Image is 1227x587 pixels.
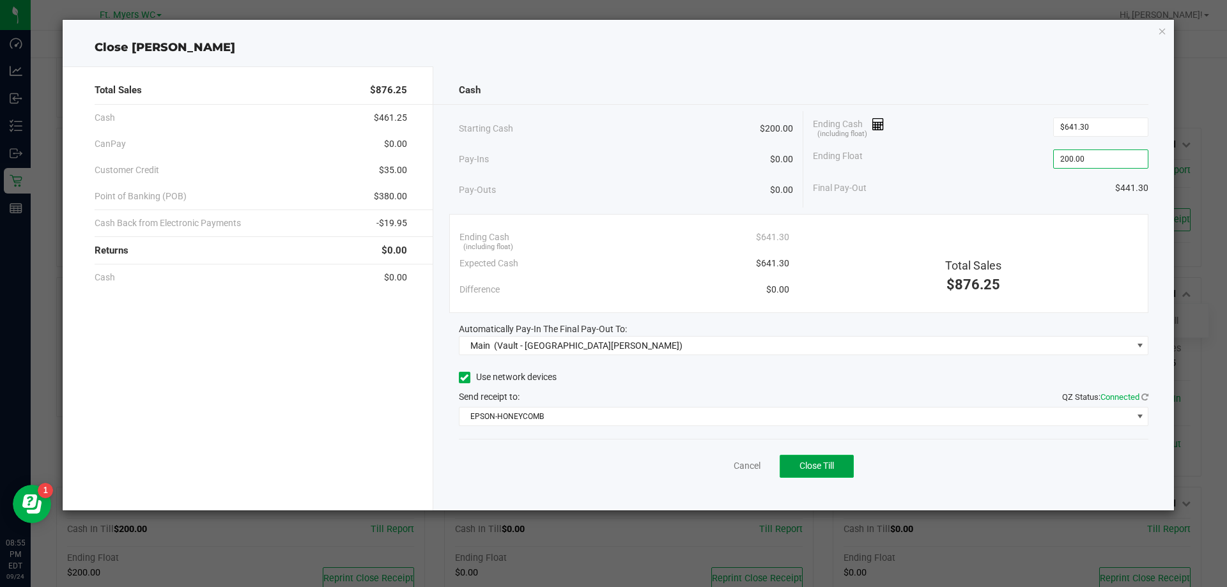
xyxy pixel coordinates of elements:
[459,231,509,244] span: Ending Cash
[376,217,407,230] span: -$19.95
[459,183,496,197] span: Pay-Outs
[374,111,407,125] span: $461.25
[95,271,115,284] span: Cash
[459,257,518,270] span: Expected Cash
[1100,392,1139,402] span: Connected
[459,324,627,334] span: Automatically Pay-In The Final Pay-Out To:
[374,190,407,203] span: $380.00
[760,122,793,135] span: $200.00
[945,259,1001,272] span: Total Sales
[494,340,683,351] span: (Vault - [GEOGRAPHIC_DATA][PERSON_NAME])
[95,83,142,98] span: Total Sales
[95,137,126,151] span: CanPay
[95,237,407,264] div: Returns
[734,459,760,473] a: Cancel
[370,83,407,98] span: $876.25
[95,190,187,203] span: Point of Banking (POB)
[756,257,789,270] span: $641.30
[384,271,407,284] span: $0.00
[813,118,884,137] span: Ending Cash
[780,455,854,478] button: Close Till
[95,164,159,177] span: Customer Credit
[946,277,1000,293] span: $876.25
[379,164,407,177] span: $35.00
[459,283,500,296] span: Difference
[463,242,513,253] span: (including float)
[813,149,863,169] span: Ending Float
[459,122,513,135] span: Starting Cash
[459,153,489,166] span: Pay-Ins
[770,183,793,197] span: $0.00
[459,392,520,402] span: Send receipt to:
[38,483,53,498] iframe: Resource center unread badge
[1115,181,1148,195] span: $441.30
[459,408,1132,425] span: EPSON-HONEYCOMB
[756,231,789,244] span: $641.30
[459,370,557,384] label: Use network devices
[13,485,51,523] iframe: Resource center
[95,111,115,125] span: Cash
[470,340,490,351] span: Main
[799,461,834,471] span: Close Till
[817,129,867,140] span: (including float)
[770,153,793,166] span: $0.00
[766,283,789,296] span: $0.00
[382,243,407,258] span: $0.00
[1062,392,1148,402] span: QZ Status:
[459,83,481,98] span: Cash
[63,39,1175,56] div: Close [PERSON_NAME]
[813,181,867,195] span: Final Pay-Out
[95,217,241,230] span: Cash Back from Electronic Payments
[384,137,407,151] span: $0.00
